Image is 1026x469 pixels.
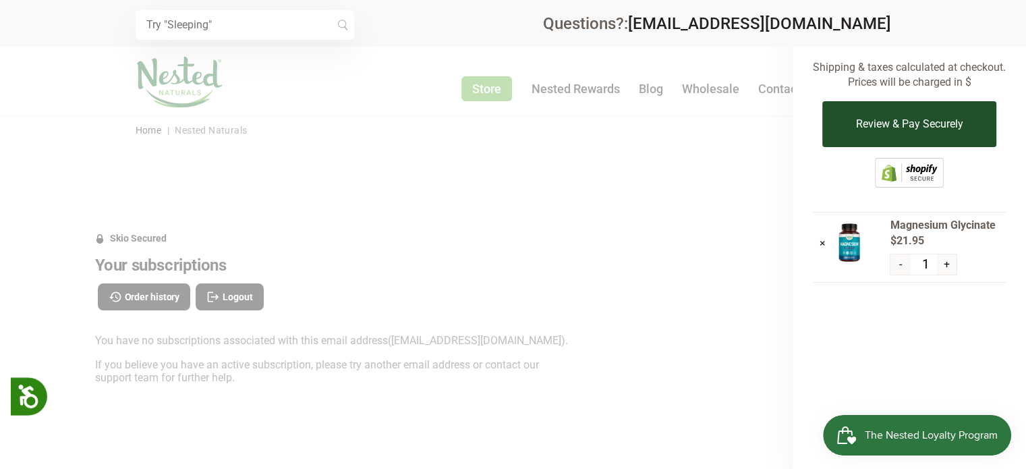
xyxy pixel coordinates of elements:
span: Magnesium Glycinate [890,218,1006,233]
p: Shipping & taxes calculated at checkout. Prices will be charged in $ [813,60,1006,90]
a: × [820,237,826,250]
button: Review & Pay Securely [822,101,996,147]
div: Questions?: [543,16,891,32]
button: + [937,254,957,275]
img: Shopify secure badge [875,158,944,188]
a: [EMAIL_ADDRESS][DOMAIN_NAME] [628,14,891,33]
iframe: Button to open loyalty program pop-up [823,415,1013,456]
button: - [890,254,910,275]
img: Magnesium Glycinate - USA [832,221,866,265]
input: Try "Sleeping" [136,10,354,40]
span: $21.95 [890,233,1006,248]
span: $21.95 [915,32,955,47]
a: This online store is secured by Shopify [875,177,944,190]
